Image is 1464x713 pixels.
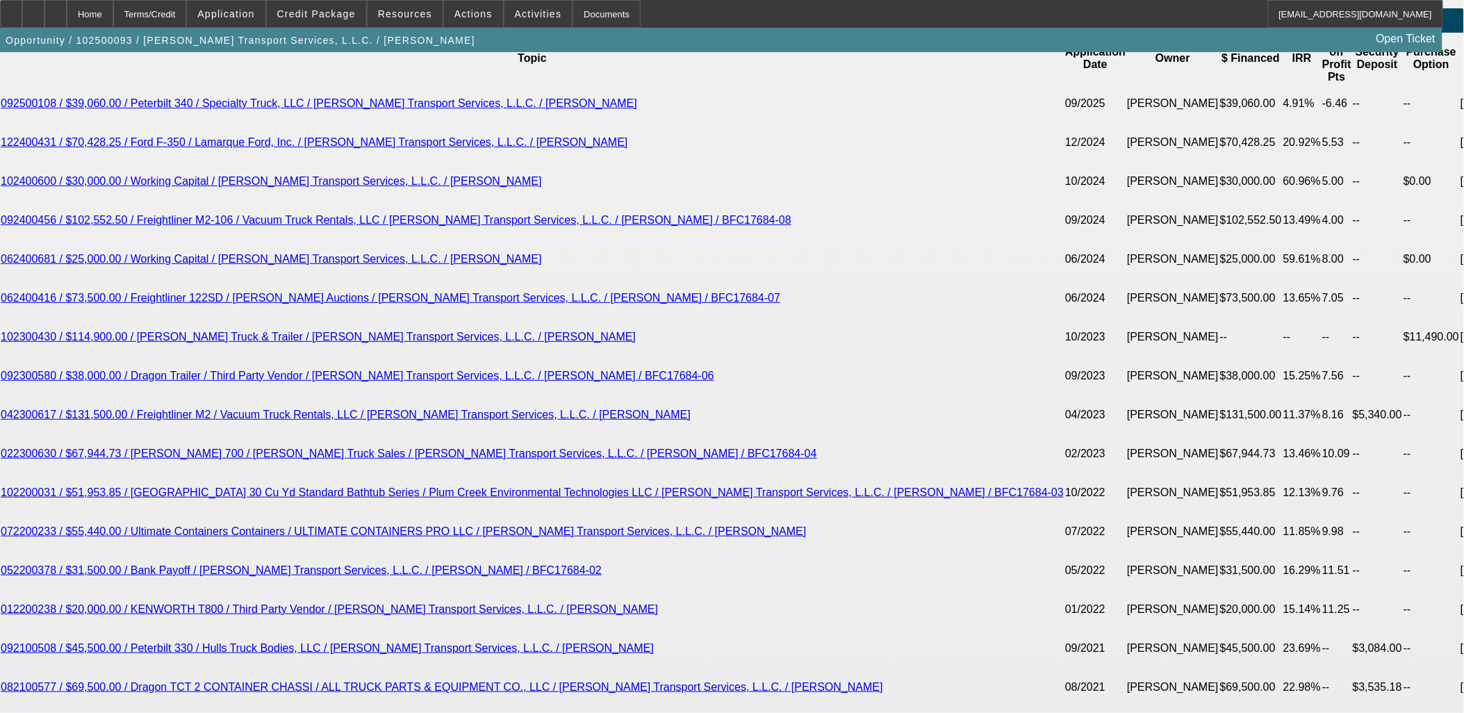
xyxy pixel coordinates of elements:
[1,370,714,382] a: 092300580 / $38,000.00 / Dragon Trailer / Third Party Vendor / [PERSON_NAME] Transport Services, ...
[1322,629,1352,668] td: --
[1126,668,1219,707] td: [PERSON_NAME]
[1403,84,1460,123] td: --
[1,564,602,576] a: 052200378 / $31,500.00 / Bank Payoff / [PERSON_NAME] Transport Services, L.L.C. / [PERSON_NAME] /...
[444,1,503,27] button: Actions
[1219,473,1283,512] td: $51,953.85
[1219,395,1283,434] td: $131,500.00
[1283,629,1322,668] td: 23.69%
[1322,162,1352,201] td: 5.00
[1,136,628,148] a: 122400431 / $70,428.25 / Ford F-350 / Lamarque Ford, Inc. / [PERSON_NAME] Transport Services, L.L...
[1403,590,1460,629] td: --
[1126,512,1219,551] td: [PERSON_NAME]
[1219,201,1283,240] td: $102,552.50
[1403,201,1460,240] td: --
[1064,473,1126,512] td: 10/2022
[1219,33,1283,84] th: $ Financed
[1219,279,1283,318] td: $73,500.00
[1064,123,1126,162] td: 12/2024
[1064,33,1126,84] th: Application Date
[1126,318,1219,356] td: [PERSON_NAME]
[1283,434,1322,473] td: 13.46%
[1064,240,1126,279] td: 06/2024
[1352,395,1403,434] td: $5,340.00
[1283,33,1322,84] th: IRR
[1219,84,1283,123] td: $39,060.00
[1352,123,1403,162] td: --
[1322,551,1352,590] td: 11.51
[1352,279,1403,318] td: --
[1322,84,1352,123] td: -6.46
[197,8,254,19] span: Application
[378,8,432,19] span: Resources
[368,1,443,27] button: Resources
[1126,590,1219,629] td: [PERSON_NAME]
[1352,84,1403,123] td: --
[1322,668,1352,707] td: --
[1126,629,1219,668] td: [PERSON_NAME]
[1403,434,1460,473] td: --
[1352,629,1403,668] td: $3,084.00
[504,1,573,27] button: Activities
[1219,123,1283,162] td: $70,428.25
[1283,123,1322,162] td: 20.92%
[1219,240,1283,279] td: $25,000.00
[267,1,366,27] button: Credit Package
[1219,629,1283,668] td: $45,500.00
[1126,123,1219,162] td: [PERSON_NAME]
[1219,590,1283,629] td: $20,000.00
[1283,395,1322,434] td: 11.37%
[1,292,780,304] a: 062400416 / $73,500.00 / Freightliner 122SD / [PERSON_NAME] Auctions / [PERSON_NAME] Transport Se...
[1283,512,1322,551] td: 11.85%
[1322,318,1352,356] td: --
[6,35,475,46] span: Opportunity / 102500093 / [PERSON_NAME] Transport Services, L.L.C. / [PERSON_NAME]
[1,175,542,187] a: 102400600 / $30,000.00 / Working Capital / [PERSON_NAME] Transport Services, L.L.C. / [PERSON_NAME]
[1403,240,1460,279] td: $0.00
[1322,33,1352,84] th: One-off Profit Pts
[1064,668,1126,707] td: 08/2021
[1352,551,1403,590] td: --
[1126,395,1219,434] td: [PERSON_NAME]
[1126,279,1219,318] td: [PERSON_NAME]
[454,8,493,19] span: Actions
[1126,84,1219,123] td: [PERSON_NAME]
[1,642,654,654] a: 092100508 / $45,500.00 / Peterbilt 330 / Hulls Truck Bodies, LLC / [PERSON_NAME] Transport Servic...
[1,214,791,226] a: 092400456 / $102,552.50 / Freightliner M2-106 / Vacuum Truck Rentals, LLC / [PERSON_NAME] Transpo...
[1219,512,1283,551] td: $55,440.00
[1403,473,1460,512] td: --
[1322,279,1352,318] td: 7.05
[1126,240,1219,279] td: [PERSON_NAME]
[1064,318,1126,356] td: 10/2023
[1322,434,1352,473] td: 10.09
[1322,123,1352,162] td: 5.53
[1283,201,1322,240] td: 13.49%
[1064,551,1126,590] td: 05/2022
[1352,356,1403,395] td: --
[1064,434,1126,473] td: 02/2023
[1,448,817,459] a: 022300630 / $67,944.73 / [PERSON_NAME] 700 / [PERSON_NAME] Truck Sales / [PERSON_NAME] Transport ...
[1,331,636,343] a: 102300430 / $114,900.00 / [PERSON_NAME] Truck & Trailer / [PERSON_NAME] Transport Services, L.L.C...
[1403,33,1460,84] th: Purchase Option
[1352,33,1403,84] th: Security Deposit
[1064,201,1126,240] td: 09/2024
[1352,512,1403,551] td: --
[1283,240,1322,279] td: 59.61%
[1,486,1064,498] a: 102200031 / $51,953.85 / [GEOGRAPHIC_DATA] 30 Cu Yd Standard Bathtub Series / Plum Creek Environm...
[1283,318,1322,356] td: --
[1403,395,1460,434] td: --
[1352,318,1403,356] td: --
[1126,201,1219,240] td: [PERSON_NAME]
[1126,434,1219,473] td: [PERSON_NAME]
[1064,162,1126,201] td: 10/2024
[1352,668,1403,707] td: $3,535.18
[1126,356,1219,395] td: [PERSON_NAME]
[1219,162,1283,201] td: $30,000.00
[1,681,883,693] a: 082100577 / $69,500.00 / Dragon TCT 2 CONTAINER CHASSI / ALL TRUCK PARTS & EQUIPMENT CO., LLC / [...
[1219,356,1283,395] td: $38,000.00
[1064,512,1126,551] td: 07/2022
[1283,279,1322,318] td: 13.65%
[1064,84,1126,123] td: 09/2025
[1064,629,1126,668] td: 09/2021
[1283,590,1322,629] td: 15.14%
[515,8,562,19] span: Activities
[1126,162,1219,201] td: [PERSON_NAME]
